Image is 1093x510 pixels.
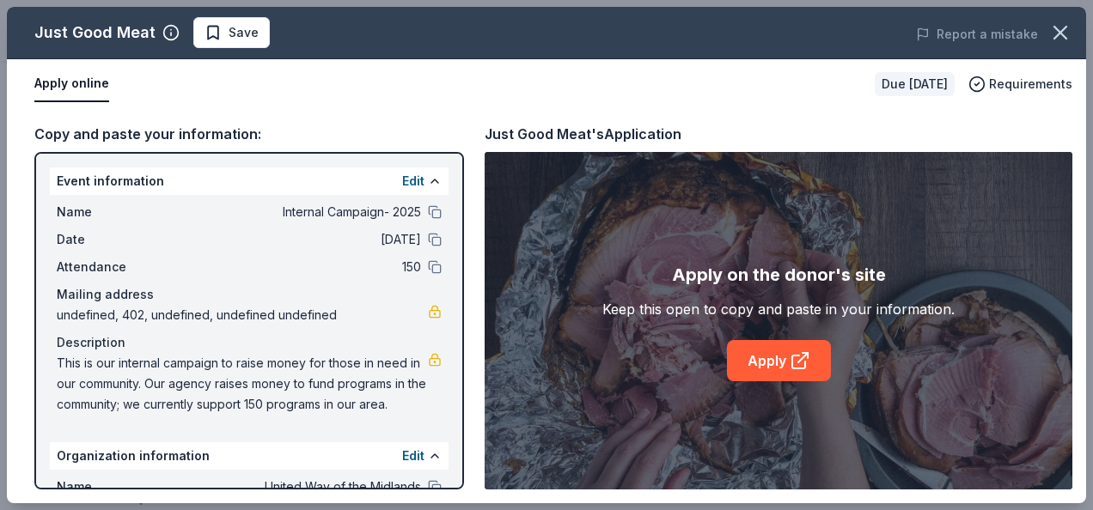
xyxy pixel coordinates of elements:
div: Keep this open to copy and paste in your information. [602,299,955,319]
div: Just Good Meat [34,19,156,46]
div: Just Good Meat's Application [485,123,681,145]
button: Edit [402,171,424,191]
div: Copy and paste your information: [34,123,464,145]
span: [DATE] [172,229,421,250]
div: Event information [50,167,449,195]
div: Apply on the donor's site [672,261,886,288]
span: Name [57,202,172,222]
span: Requirements [989,74,1072,94]
button: Apply online [34,66,109,102]
div: Organization information [50,442,449,470]
span: Date [57,229,172,250]
span: Attendance [57,257,172,277]
span: United Way of the Midlands [172,477,421,497]
span: Name [57,477,172,497]
span: Internal Campaign- 2025 [172,202,421,222]
button: Edit [402,446,424,466]
div: Mailing address [57,284,442,305]
button: Save [193,17,270,48]
button: Requirements [968,74,1072,94]
a: Apply [727,340,831,381]
div: Due [DATE] [875,72,955,96]
button: Report a mistake [916,24,1038,45]
span: 150 [172,257,421,277]
div: Description [57,332,442,353]
span: This is our internal campaign to raise money for those in need in our community. Our agency raise... [57,353,428,415]
span: Save [229,22,259,43]
span: undefined, 402, undefined, undefined undefined [57,305,428,325]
